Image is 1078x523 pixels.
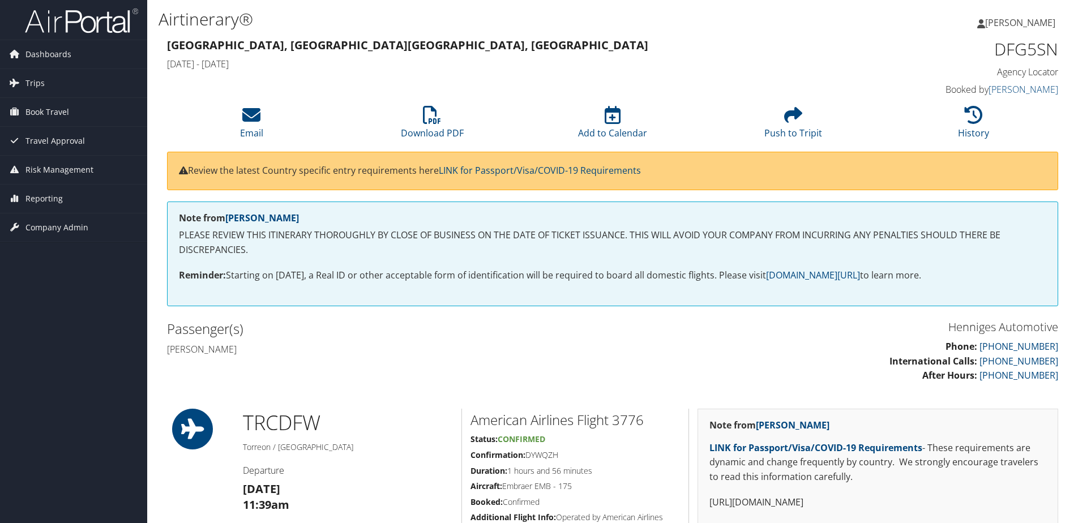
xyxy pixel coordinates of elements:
p: - These requirements are dynamic and change frequently by country. We strongly encourage traveler... [709,441,1046,485]
span: Dashboards [25,40,71,68]
span: [PERSON_NAME] [985,16,1055,29]
h1: TRC DFW [243,409,453,437]
a: LINK for Passport/Visa/COVID-19 Requirements [439,164,641,177]
h4: [PERSON_NAME] [167,343,604,355]
strong: Reminder: [179,269,226,281]
span: Trips [25,69,45,97]
span: Reporting [25,185,63,213]
p: Review the latest Country specific entry requirements here [179,164,1046,178]
strong: Status: [470,434,498,444]
span: Book Travel [25,98,69,126]
h4: Agency Locator [848,66,1058,78]
a: [PERSON_NAME] [225,212,299,224]
a: Push to Tripit [764,112,822,139]
h5: Torreon / [GEOGRAPHIC_DATA] [243,441,453,453]
strong: Booked: [470,496,503,507]
a: History [958,112,989,139]
strong: International Calls: [889,355,977,367]
strong: After Hours: [922,369,977,381]
h3: Henniges Automotive [621,319,1058,335]
h5: DYWQZH [470,449,680,461]
h2: American Airlines Flight 3776 [470,410,680,430]
p: [URL][DOMAIN_NAME] [709,495,1046,510]
strong: Confirmation: [470,449,525,460]
span: Company Admin [25,213,88,242]
a: [PHONE_NUMBER] [979,340,1058,353]
strong: Additional Flight Info: [470,512,556,522]
strong: Note from [179,212,299,224]
a: [PERSON_NAME] [977,6,1067,40]
h4: [DATE] - [DATE] [167,58,831,70]
a: Email [240,112,263,139]
strong: [DATE] [243,481,280,496]
h2: Passenger(s) [167,319,604,338]
p: Starting on [DATE], a Real ID or other acceptable form of identification will be required to boar... [179,268,1046,283]
strong: Duration: [470,465,507,476]
span: Confirmed [498,434,545,444]
a: Add to Calendar [578,112,647,139]
h5: Embraer EMB - 175 [470,481,680,492]
strong: Note from [709,419,829,431]
a: Download PDF [401,112,464,139]
strong: [GEOGRAPHIC_DATA], [GEOGRAPHIC_DATA] [GEOGRAPHIC_DATA], [GEOGRAPHIC_DATA] [167,37,648,53]
h5: Confirmed [470,496,680,508]
h5: Operated by American Airlines [470,512,680,523]
h4: Departure [243,464,453,477]
img: airportal-logo.png [25,7,138,34]
h5: 1 hours and 56 minutes [470,465,680,477]
strong: Phone: [946,340,977,353]
strong: Aircraft: [470,481,502,491]
a: [PERSON_NAME] [989,83,1058,96]
p: PLEASE REVIEW THIS ITINERARY THOROUGHLY BY CLOSE OF BUSINESS ON THE DATE OF TICKET ISSUANCE. THIS... [179,228,1046,257]
span: Risk Management [25,156,93,184]
a: LINK for Passport/Visa/COVID-19 Requirements [709,441,922,454]
span: Travel Approval [25,127,85,155]
a: [PHONE_NUMBER] [979,355,1058,367]
strong: 11:39am [243,497,289,512]
h1: Airtinerary® [159,7,764,31]
h1: DFG5SN [848,37,1058,61]
a: [DOMAIN_NAME][URL] [766,269,860,281]
a: [PERSON_NAME] [756,419,829,431]
a: [PHONE_NUMBER] [979,369,1058,381]
h4: Booked by [848,83,1058,96]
